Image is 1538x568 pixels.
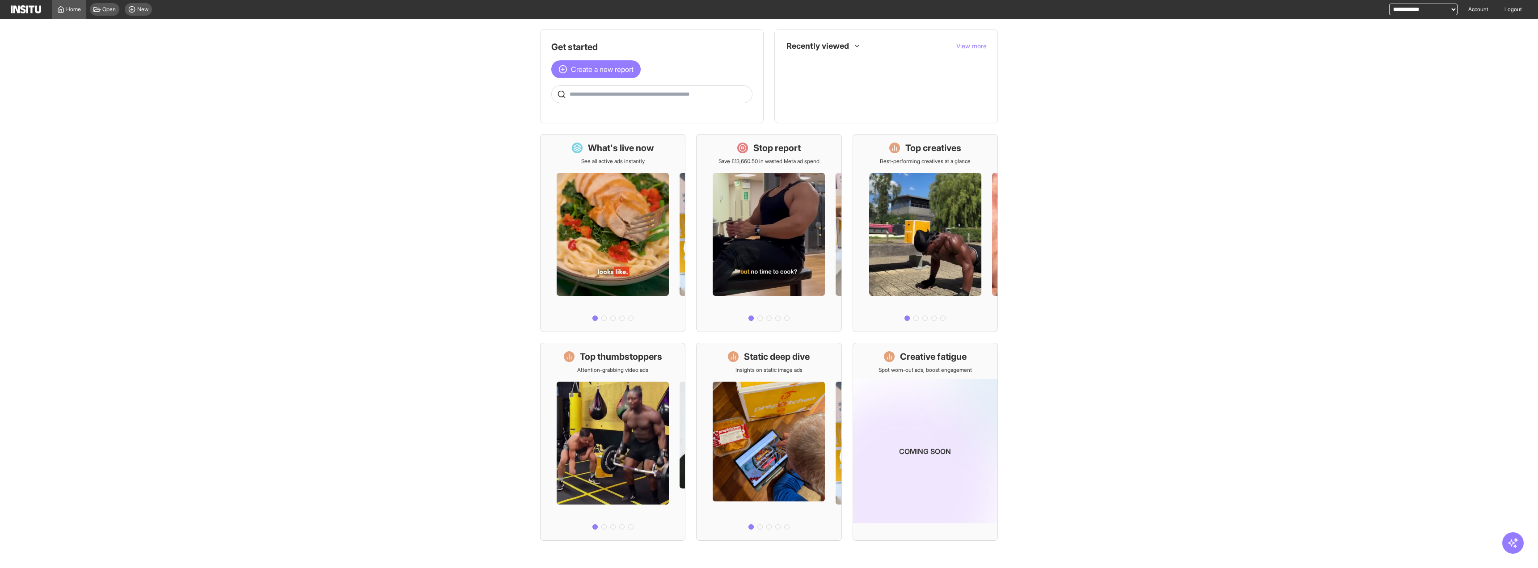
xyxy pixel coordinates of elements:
[956,42,987,50] span: View more
[753,142,801,154] h1: Stop report
[696,343,841,541] a: Static deep diveInsights on static image ads
[11,5,41,13] img: Logo
[540,343,685,541] a: Top thumbstoppersAttention-grabbing video ads
[588,142,654,154] h1: What's live now
[571,64,634,75] span: Create a new report
[580,350,662,363] h1: Top thumbstoppers
[696,134,841,332] a: Stop reportSave £13,660.50 in wasted Meta ad spend
[551,41,752,53] h1: Get started
[744,350,810,363] h1: Static deep dive
[735,366,803,374] p: Insights on static image ads
[102,6,116,13] span: Open
[880,158,971,165] p: Best-performing creatives at a glance
[66,6,81,13] span: Home
[956,42,987,50] button: View more
[551,60,641,78] button: Create a new report
[577,366,648,374] p: Attention-grabbing video ads
[718,158,820,165] p: Save £13,660.50 in wasted Meta ad spend
[905,142,961,154] h1: Top creatives
[540,134,685,332] a: What's live nowSee all active ads instantly
[137,6,148,13] span: New
[853,134,998,332] a: Top creativesBest-performing creatives at a glance
[581,158,645,165] p: See all active ads instantly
